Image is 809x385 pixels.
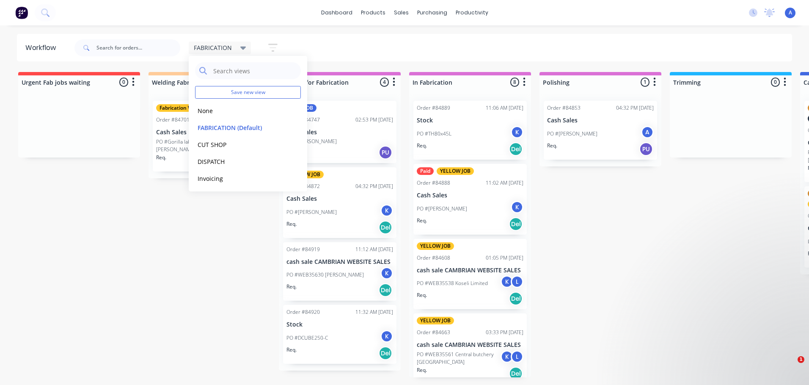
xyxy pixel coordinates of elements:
[486,104,523,112] div: 11:06 AM [DATE]
[511,201,523,213] div: K
[511,350,523,363] div: L
[413,239,527,310] div: YELLOW JOBOrder #8460801:05 PM [DATE]cash sale CAMBRIAN WEBSITE SALESPO #WEB35538 Koseli LimitedK...
[417,267,523,274] p: cash sale CAMBRIAN WEBSITE SALES
[511,275,523,288] div: L
[156,154,166,161] p: Req.
[511,126,523,138] div: K
[156,129,263,136] p: Cash Sales
[283,305,396,364] div: Order #8492011:32 AM [DATE]StockPO #DCUBE250-CKReq.Del
[283,242,396,301] div: Order #8491911:12 AM [DATE]cash sale CAMBRIAN WEBSITE SALESPO #WEB35630 [PERSON_NAME]KReq.Del
[437,167,474,175] div: YELLOW JOB
[379,283,392,297] div: Del
[413,6,451,19] div: purchasing
[156,104,206,112] div: Fabrication WELD
[547,104,581,112] div: Order #84853
[780,356,801,377] iframe: Intercom live chat
[417,341,523,349] p: cash sale CAMBRIAN WEBSITE SALES
[417,205,467,213] p: PO #[PERSON_NAME]
[501,350,513,363] div: K
[417,317,454,324] div: YELLOW JOB
[286,346,297,354] p: Req.
[156,138,230,153] p: PO #Gorilla lab - [PERSON_NAME]
[355,116,393,124] div: 02:53 PM [DATE]
[195,86,301,99] button: Save new view
[417,351,501,366] p: PO #WEB35561 Central butchery [GEOGRAPHIC_DATA]
[417,192,523,199] p: Cash Sales
[286,138,337,145] p: PO #[PERSON_NAME]
[509,217,523,231] div: Del
[547,117,654,124] p: Cash Sales
[413,101,527,160] div: Order #8488911:06 AM [DATE]StockPO #TH80x45LKReq.Del
[417,167,434,175] div: Paid
[357,6,390,19] div: products
[639,142,653,156] div: PU
[15,6,28,19] img: Factory
[355,246,393,253] div: 11:12 AM [DATE]
[417,179,450,187] div: Order #84888
[486,329,523,336] div: 03:33 PM [DATE]
[789,9,792,17] span: A
[451,6,493,19] div: productivity
[547,142,557,150] p: Req.
[195,106,285,116] button: None
[212,62,297,79] input: Search views
[417,254,450,262] div: Order #84608
[379,221,392,234] div: Del
[286,246,320,253] div: Order #84919
[616,104,654,112] div: 04:32 PM [DATE]
[413,164,527,235] div: PaidYELLOW JOBOrder #8488811:02 AM [DATE]Cash SalesPO #[PERSON_NAME]KReq.Del
[798,356,804,363] span: 1
[509,292,523,305] div: Del
[390,6,413,19] div: sales
[641,126,654,138] div: A
[544,101,657,160] div: Order #8485304:32 PM [DATE]Cash SalesPO #[PERSON_NAME]AReq.PU
[156,116,190,124] div: Order #84701
[317,6,357,19] a: dashboard
[286,195,393,202] p: Cash Sales
[283,167,396,238] div: YELLOW JOBOrder #8487204:32 PM [DATE]Cash SalesPO #[PERSON_NAME]KReq.Del
[501,275,513,288] div: K
[96,39,180,56] input: Search for orders...
[379,346,392,360] div: Del
[417,366,427,374] p: Req.
[286,129,393,136] p: Cash Sales
[417,291,427,299] p: Req.
[25,43,60,53] div: Workflow
[195,174,285,183] button: Invoicing
[195,140,285,150] button: CUT SHOP
[286,334,328,342] p: PO #DCUBE250-C
[283,101,396,163] div: BLUE JOBOrder #8474702:53 PM [DATE]Cash SalesPO #[PERSON_NAME]Req.PU
[417,280,488,287] p: PO #WEB35538 Koseli Limited
[286,321,393,328] p: Stock
[286,258,393,266] p: cash sale CAMBRIAN WEBSITE SALES
[417,142,427,150] p: Req.
[286,308,320,316] div: Order #84920
[417,217,427,224] p: Req.
[417,329,450,336] div: Order #84663
[379,146,392,159] div: PU
[380,267,393,280] div: K
[286,271,364,279] p: PO #WEB35630 [PERSON_NAME]
[355,308,393,316] div: 11:32 AM [DATE]
[380,204,393,217] div: K
[195,123,285,133] button: FABRICATION (Default)
[486,179,523,187] div: 11:02 AM [DATE]
[195,191,285,200] button: MOULDING
[417,117,523,124] p: Stock
[194,43,232,52] span: FABRICATION
[547,130,597,138] p: PO #[PERSON_NAME]
[413,313,527,384] div: YELLOW JOBOrder #8466303:33 PM [DATE]cash sale CAMBRIAN WEBSITE SALESPO #WEB35561 Central butcher...
[509,367,523,380] div: Del
[509,142,523,156] div: Del
[417,242,454,250] div: YELLOW JOB
[286,208,337,216] p: PO #[PERSON_NAME]
[486,254,523,262] div: 01:05 PM [DATE]
[417,130,451,138] p: PO #TH80x45L
[286,220,297,228] p: Req.
[355,183,393,190] div: 04:32 PM [DATE]
[380,330,393,343] div: K
[417,104,450,112] div: Order #84889
[286,283,297,291] p: Req.
[195,157,285,166] button: DISPATCH
[153,101,266,172] div: Fabrication WELDOrder #8470111:45 AM [DATE]Cash SalesPO #Gorilla lab - [PERSON_NAME]AK+1Req.Del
